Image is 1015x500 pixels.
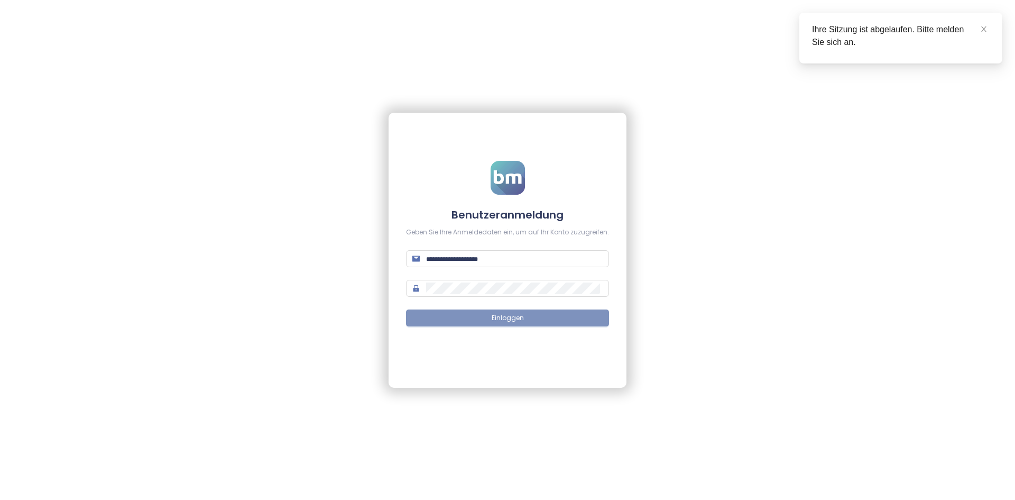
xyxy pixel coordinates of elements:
div: Geben Sie Ihre Anmeldedaten ein, um auf Ihr Konto zuzugreifen. [406,228,609,238]
span: close [980,25,988,33]
button: Einloggen [406,310,609,326]
img: logo [491,161,525,195]
div: Ihre Sitzung ist abgelaufen. Bitte melden Sie sich an. [812,23,990,49]
span: mail [412,255,420,262]
span: Einloggen [492,313,524,323]
span: lock [412,285,420,292]
h4: Benutzeranmeldung [406,207,609,222]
